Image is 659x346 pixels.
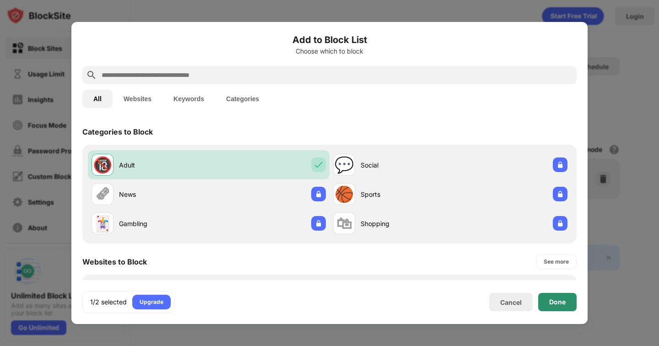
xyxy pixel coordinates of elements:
div: Shopping [361,219,450,228]
div: 💬 [335,156,354,174]
div: Upgrade [140,297,163,307]
div: See more [544,257,569,266]
button: Categories [215,90,270,108]
div: Websites to Block [82,257,147,266]
div: Choose which to block [82,48,577,55]
div: 1/2 selected [90,297,127,307]
div: Cancel [500,298,522,306]
div: Categories to Block [82,127,153,136]
div: Adult [119,160,209,170]
div: News [119,189,209,199]
div: 🔞 [93,156,112,174]
div: 🃏 [93,214,112,233]
img: search.svg [86,70,97,81]
div: Gambling [119,219,209,228]
button: All [82,90,113,108]
button: Keywords [162,90,215,108]
div: 🏀 [335,185,354,204]
div: Done [549,298,566,306]
div: Social [361,160,450,170]
h6: Add to Block List [82,33,577,47]
div: Sports [361,189,450,199]
div: 🗞 [95,185,110,204]
button: Websites [113,90,162,108]
div: 🛍 [336,214,352,233]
